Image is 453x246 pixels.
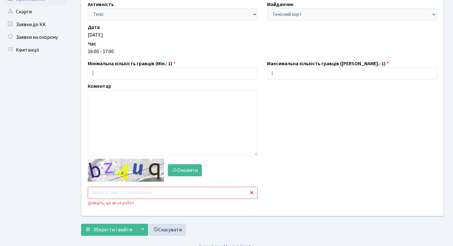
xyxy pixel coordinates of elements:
label: Дата [88,24,100,31]
a: Квитанції [3,44,67,56]
label: Майданчик [267,1,293,8]
a: Скасувати [149,224,186,236]
a: Заявки на охорону [3,31,67,44]
label: Мінімальна кількість гравців (Мін.: 1) [88,60,175,67]
div: [DATE] [88,31,437,39]
div: 16:00 - 17:00 [88,48,437,55]
button: Оновити [168,164,202,176]
label: Час [88,40,96,48]
label: Коментар [88,82,111,90]
button: Зберегти і вийти [81,224,136,236]
label: Максимальна кількість гравців ([PERSON_NAME].: 1) [267,60,389,67]
span: Зберегти і вийти [93,226,132,233]
label: Активність [88,1,114,8]
a: Заявки до КК [3,18,67,31]
img: default [88,159,164,182]
input: Введіть текст із зображення [88,187,257,199]
div: Доведіть, що ви не робот [88,200,257,206]
a: Скарги [3,5,67,18]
